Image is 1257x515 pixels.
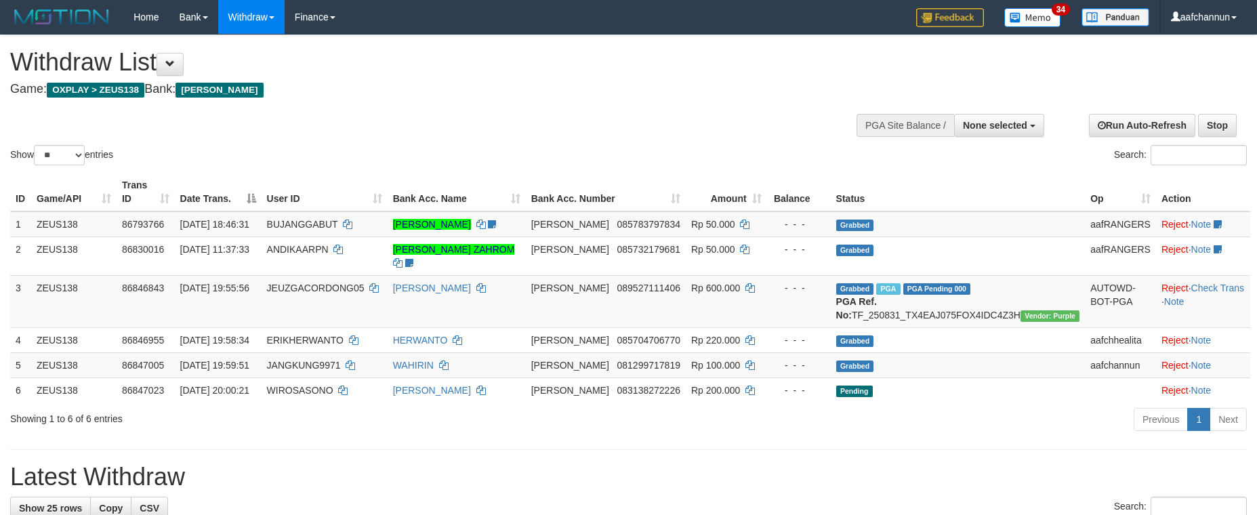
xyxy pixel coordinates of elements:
span: [DATE] 19:59:51 [180,360,249,371]
span: OXPLAY > ZEUS138 [47,83,144,98]
span: 86847023 [122,385,164,396]
img: panduan.png [1081,8,1149,26]
a: Stop [1198,114,1237,137]
span: Marked by aafRornrotha [876,283,900,295]
span: JEUZGACORDONG05 [267,283,365,293]
span: 86846955 [122,335,164,346]
h1: Latest Withdraw [10,464,1247,491]
span: ANDIKAARPN [267,244,329,255]
img: Button%20Memo.svg [1004,8,1061,27]
span: Rp 220.000 [691,335,740,346]
td: ZEUS138 [31,236,117,275]
th: Balance [767,173,831,211]
td: 5 [10,352,31,377]
span: None selected [963,120,1027,131]
span: Copy 083138272226 to clipboard [617,385,680,396]
span: 86846843 [122,283,164,293]
span: [DATE] 20:00:21 [180,385,249,396]
td: ZEUS138 [31,377,117,403]
span: Show 25 rows [19,503,82,514]
span: [DATE] 18:46:31 [180,219,249,230]
a: Reject [1161,360,1189,371]
h1: Withdraw List [10,49,825,76]
td: · [1156,236,1250,275]
td: ZEUS138 [31,275,117,327]
a: Check Trans [1191,283,1245,293]
span: [PERSON_NAME] [176,83,263,98]
span: Pending [836,386,873,397]
span: [PERSON_NAME] [531,360,609,371]
a: Reject [1161,283,1189,293]
span: ERIKHERWANTO [267,335,344,346]
span: [DATE] 19:58:34 [180,335,249,346]
a: HERWANTO [393,335,448,346]
span: Rp 50.000 [691,219,735,230]
td: ZEUS138 [31,352,117,377]
a: Note [1191,219,1212,230]
span: Copy 085704706770 to clipboard [617,335,680,346]
td: 1 [10,211,31,237]
span: [PERSON_NAME] [531,244,609,255]
span: 34 [1052,3,1070,16]
a: WAHIRIN [393,360,434,371]
a: [PERSON_NAME] ZAHROM [393,244,515,255]
a: Reject [1161,219,1189,230]
a: [PERSON_NAME] [393,385,471,396]
a: [PERSON_NAME] [393,283,471,293]
div: PGA Site Balance / [857,114,954,137]
span: [PERSON_NAME] [531,283,609,293]
img: Feedback.jpg [916,8,984,27]
td: 6 [10,377,31,403]
td: ZEUS138 [31,327,117,352]
a: Previous [1134,408,1188,431]
button: None selected [954,114,1044,137]
th: User ID: activate to sort column ascending [262,173,388,211]
div: - - - [772,243,825,256]
td: aafchhealita [1085,327,1156,352]
span: [PERSON_NAME] [531,219,609,230]
th: Game/API: activate to sort column ascending [31,173,117,211]
input: Search: [1151,145,1247,165]
td: TF_250831_TX4EAJ075FOX4IDC4Z3H [831,275,1086,327]
span: Copy 085732179681 to clipboard [617,244,680,255]
span: Grabbed [836,335,874,347]
span: Grabbed [836,245,874,256]
h4: Game: Bank: [10,83,825,96]
a: Next [1210,408,1247,431]
label: Show entries [10,145,113,165]
span: 86793766 [122,219,164,230]
a: 1 [1187,408,1210,431]
td: 3 [10,275,31,327]
div: - - - [772,358,825,372]
div: - - - [772,218,825,231]
div: - - - [772,281,825,295]
th: ID [10,173,31,211]
a: Note [1191,385,1212,396]
span: Vendor URL: https://trx4.1velocity.biz [1021,310,1079,322]
td: · [1156,377,1250,403]
a: Note [1191,360,1212,371]
span: JANGKUNG9971 [267,360,341,371]
a: Reject [1161,244,1189,255]
select: Showentries [34,145,85,165]
span: Copy 089527111406 to clipboard [617,283,680,293]
span: WIROSASONO [267,385,333,396]
td: aafchannun [1085,352,1156,377]
td: · [1156,327,1250,352]
span: Grabbed [836,283,874,295]
td: 4 [10,327,31,352]
span: Copy 081299717819 to clipboard [617,360,680,371]
span: Rp 50.000 [691,244,735,255]
a: [PERSON_NAME] [393,219,471,230]
a: Reject [1161,335,1189,346]
label: Search: [1114,145,1247,165]
td: aafRANGERS [1085,236,1156,275]
th: Amount: activate to sort column ascending [686,173,767,211]
span: [PERSON_NAME] [531,335,609,346]
td: AUTOWD-BOT-PGA [1085,275,1156,327]
a: Note [1164,296,1184,307]
span: BUJANGGABUT [267,219,338,230]
td: aafRANGERS [1085,211,1156,237]
td: 2 [10,236,31,275]
a: Note [1191,335,1212,346]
